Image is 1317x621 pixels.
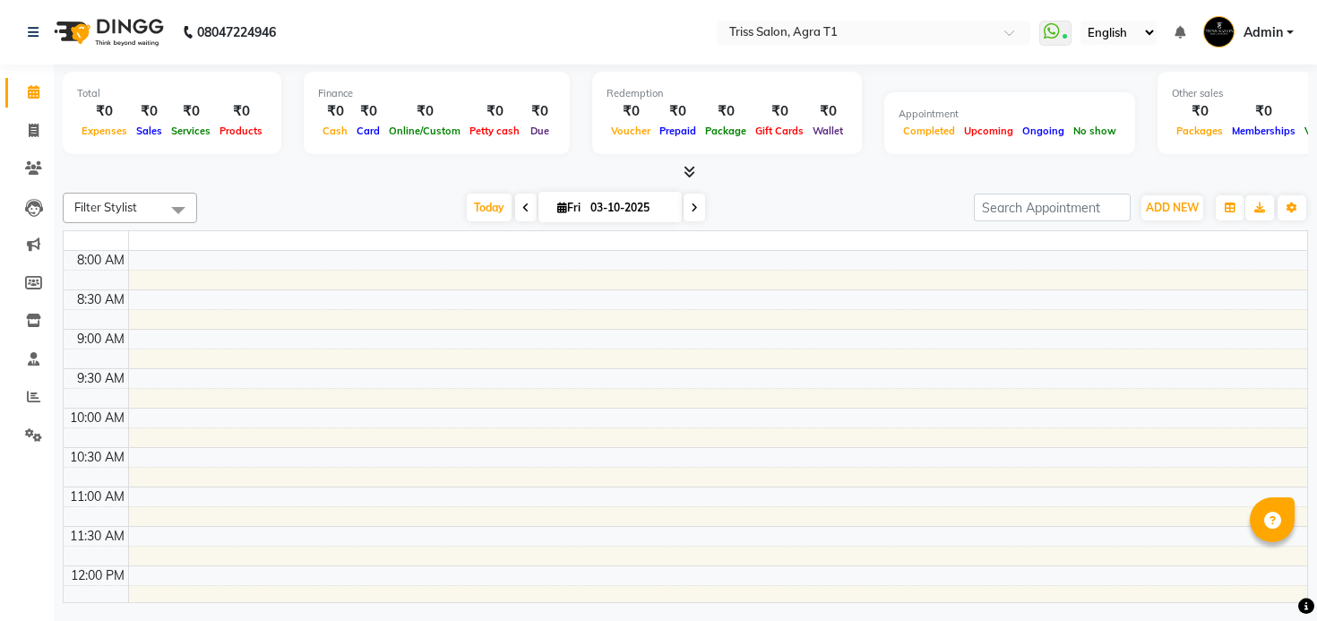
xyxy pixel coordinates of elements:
[1242,549,1299,603] iframe: chat widget
[384,125,465,137] span: Online/Custom
[1227,101,1300,122] div: ₹0
[215,101,267,122] div: ₹0
[66,487,128,506] div: 11:00 AM
[73,251,128,270] div: 8:00 AM
[77,101,132,122] div: ₹0
[751,101,808,122] div: ₹0
[899,125,960,137] span: Completed
[607,125,655,137] span: Voucher
[1203,16,1235,47] img: Admin
[66,409,128,427] div: 10:00 AM
[1018,125,1069,137] span: Ongoing
[960,125,1018,137] span: Upcoming
[655,125,701,137] span: Prepaid
[66,527,128,546] div: 11:30 AM
[197,7,276,57] b: 08047224946
[352,101,384,122] div: ₹0
[751,125,808,137] span: Gift Cards
[318,125,352,137] span: Cash
[553,201,585,214] span: Fri
[808,101,848,122] div: ₹0
[77,125,132,137] span: Expenses
[701,125,751,137] span: Package
[167,101,215,122] div: ₹0
[1069,125,1121,137] span: No show
[384,101,465,122] div: ₹0
[465,101,524,122] div: ₹0
[1244,23,1283,42] span: Admin
[66,448,128,467] div: 10:30 AM
[607,101,655,122] div: ₹0
[1172,125,1227,137] span: Packages
[1227,125,1300,137] span: Memberships
[167,125,215,137] span: Services
[73,330,128,349] div: 9:00 AM
[974,194,1131,221] input: Search Appointment
[132,101,167,122] div: ₹0
[655,101,701,122] div: ₹0
[1141,195,1203,220] button: ADD NEW
[467,194,512,221] span: Today
[352,125,384,137] span: Card
[808,125,848,137] span: Wallet
[318,101,352,122] div: ₹0
[1172,101,1227,122] div: ₹0
[465,125,524,137] span: Petty cash
[524,101,555,122] div: ₹0
[73,290,128,309] div: 8:30 AM
[607,86,848,101] div: Redemption
[526,125,554,137] span: Due
[318,86,555,101] div: Finance
[74,200,137,214] span: Filter Stylist
[46,7,168,57] img: logo
[132,125,167,137] span: Sales
[77,86,267,101] div: Total
[215,125,267,137] span: Products
[73,369,128,388] div: 9:30 AM
[585,194,675,221] input: 2025-10-03
[899,107,1121,122] div: Appointment
[1146,201,1199,214] span: ADD NEW
[701,101,751,122] div: ₹0
[67,566,128,585] div: 12:00 PM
